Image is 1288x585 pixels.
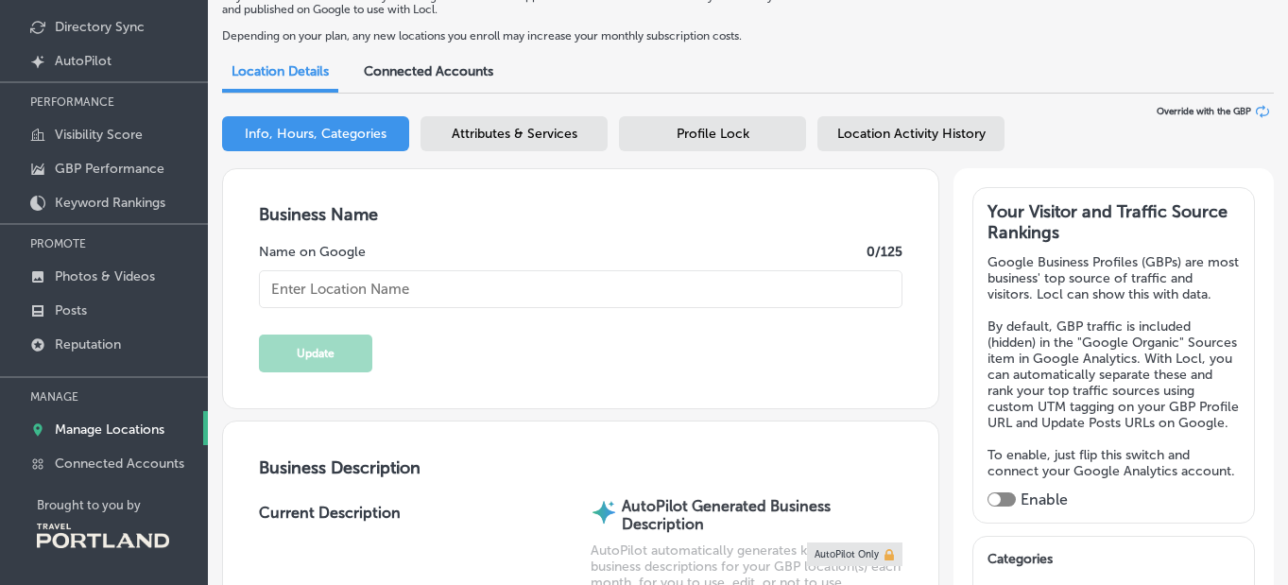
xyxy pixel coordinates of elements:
h3: Your Visitor and Traffic Source Rankings [987,201,1240,243]
p: Manage Locations [55,422,164,438]
button: Update [259,335,372,372]
span: Location Details [232,63,329,79]
span: Override with the GBP [1157,106,1251,117]
p: Google Business Profiles (GBPs) are most business' top source of traffic and visitors. Locl can s... [987,254,1240,302]
p: Keyword Rankings [55,195,165,211]
label: Enable [1021,490,1068,508]
label: Name on Google [259,244,366,260]
p: To enable, just flip this switch and connect your Google Analytics account. [987,447,1240,479]
span: Location Activity History [837,126,986,142]
h3: Categories [987,551,1240,574]
p: Visibility Score [55,127,143,143]
strong: AutoPilot Generated Business Description [622,497,831,533]
p: By default, GBP traffic is included (hidden) in the "Google Organic" Sources item in Google Analy... [987,318,1240,431]
h3: Business Description [259,457,903,478]
p: Depending on your plan, any new locations you enroll may increase your monthly subscription costs. [222,29,905,43]
input: Enter Location Name [259,270,903,308]
p: AutoPilot [55,53,112,69]
p: Reputation [55,336,121,353]
p: GBP Performance [55,161,164,177]
span: Profile Lock [677,126,749,142]
span: Attributes & Services [452,126,577,142]
img: Travel Portland [37,524,169,548]
label: 0 /125 [867,244,902,260]
p: Connected Accounts [55,456,184,472]
img: autopilot-icon [591,498,618,526]
h3: Business Name [259,204,903,225]
span: Info, Hours, Categories [245,126,386,142]
p: Posts [55,302,87,318]
p: Directory Sync [55,19,145,35]
p: Brought to you by [37,498,208,512]
p: Photos & Videos [55,268,155,284]
span: Connected Accounts [364,63,493,79]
